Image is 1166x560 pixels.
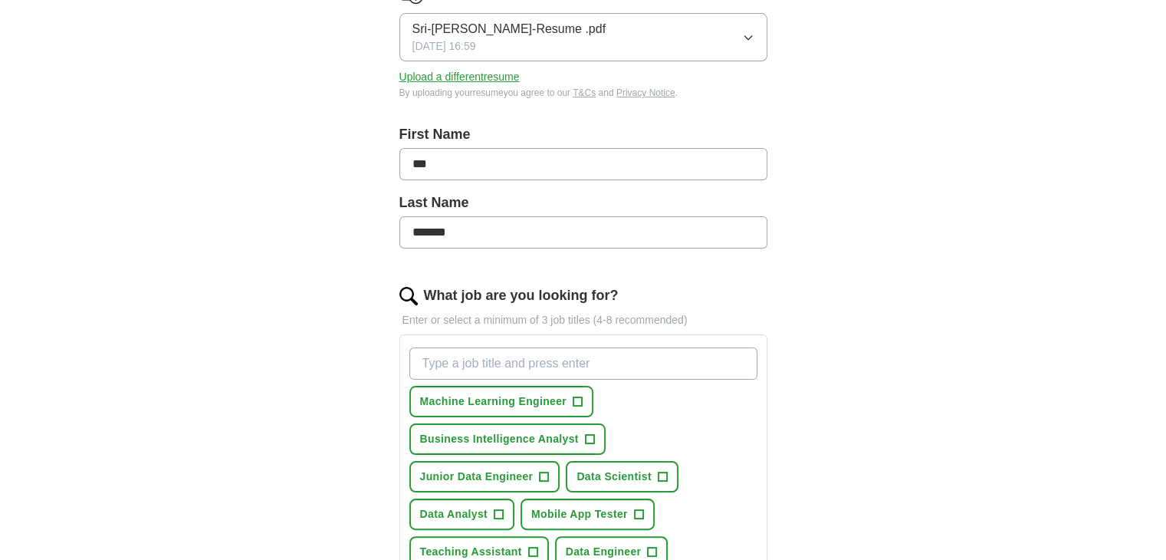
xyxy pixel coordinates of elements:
[409,499,515,530] button: Data Analyst
[566,461,678,492] button: Data Scientist
[420,394,567,410] span: Machine Learning Engineer
[409,461,560,492] button: Junior Data Engineer
[399,287,418,305] img: search.png
[531,506,628,522] span: Mobile App Tester
[576,469,652,485] span: Data Scientist
[399,312,767,328] p: Enter or select a minimum of 3 job titles (4-8 recommended)
[399,13,767,61] button: Sri-[PERSON_NAME]-Resume .pdf[DATE] 16:59
[399,124,767,145] label: First Name
[420,544,522,560] span: Teaching Assistant
[412,38,476,54] span: [DATE] 16:59
[420,431,579,447] span: Business Intelligence Analyst
[399,193,767,213] label: Last Name
[424,285,619,306] label: What job are you looking for?
[412,20,606,38] span: Sri-[PERSON_NAME]-Resume .pdf
[409,423,606,455] button: Business Intelligence Analyst
[616,87,675,98] a: Privacy Notice
[399,86,767,100] div: By uploading your resume you agree to our and .
[573,87,596,98] a: T&Cs
[409,386,594,417] button: Machine Learning Engineer
[399,69,520,85] button: Upload a differentresume
[420,469,534,485] span: Junior Data Engineer
[409,348,757,380] input: Type a job title and press enter
[566,544,642,560] span: Data Engineer
[420,506,488,522] span: Data Analyst
[521,499,655,530] button: Mobile App Tester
